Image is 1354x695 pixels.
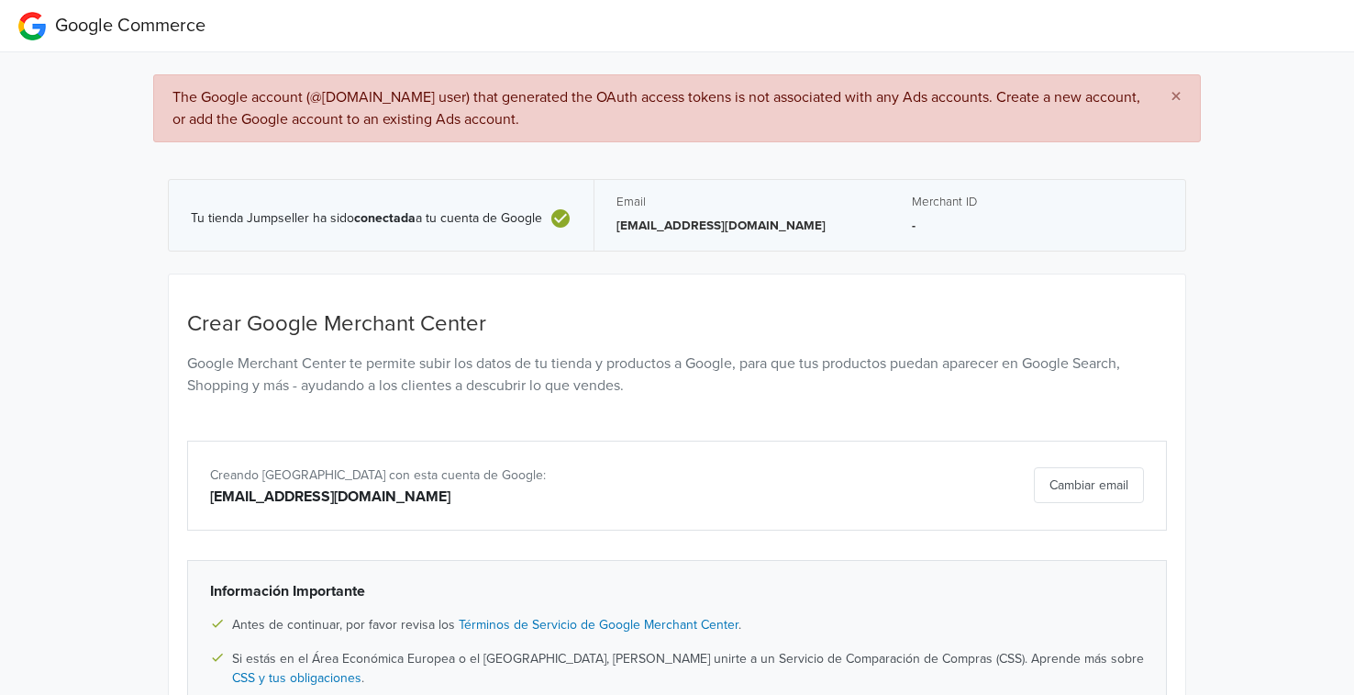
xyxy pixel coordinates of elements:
[191,211,542,227] span: Tu tienda Jumpseller ha sido a tu cuenta de Google
[232,615,741,634] span: Antes de continuar, por favor revisa los .
[616,195,868,209] h5: Email
[172,88,1140,129] span: The Google account (@[DOMAIN_NAME] user) that generated the OAuth access tokens is not associated...
[1034,467,1144,503] button: Cambiar email
[187,353,1167,397] p: Google Merchant Center te permite subir los datos de tu tienda y productos a Google, para que tus...
[232,649,1144,688] span: Si estás en el Área Económica Europea o el [GEOGRAPHIC_DATA], [PERSON_NAME] unirte a un Servicio ...
[187,311,1167,338] h4: Crear Google Merchant Center
[1171,84,1182,110] span: ×
[616,217,868,235] p: [EMAIL_ADDRESS][DOMAIN_NAME]
[210,467,546,483] span: Creando [GEOGRAPHIC_DATA] con esta cuenta de Google:
[1152,75,1200,119] button: Close
[210,583,1144,600] h6: Información Importante
[912,195,1163,209] h5: Merchant ID
[232,670,361,686] a: CSS y tus obligaciones
[912,217,1163,235] p: -
[459,617,738,633] a: Términos de Servicio de Google Merchant Center
[55,15,205,37] span: Google Commerce
[210,486,824,508] div: [EMAIL_ADDRESS][DOMAIN_NAME]
[354,210,416,226] b: conectada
